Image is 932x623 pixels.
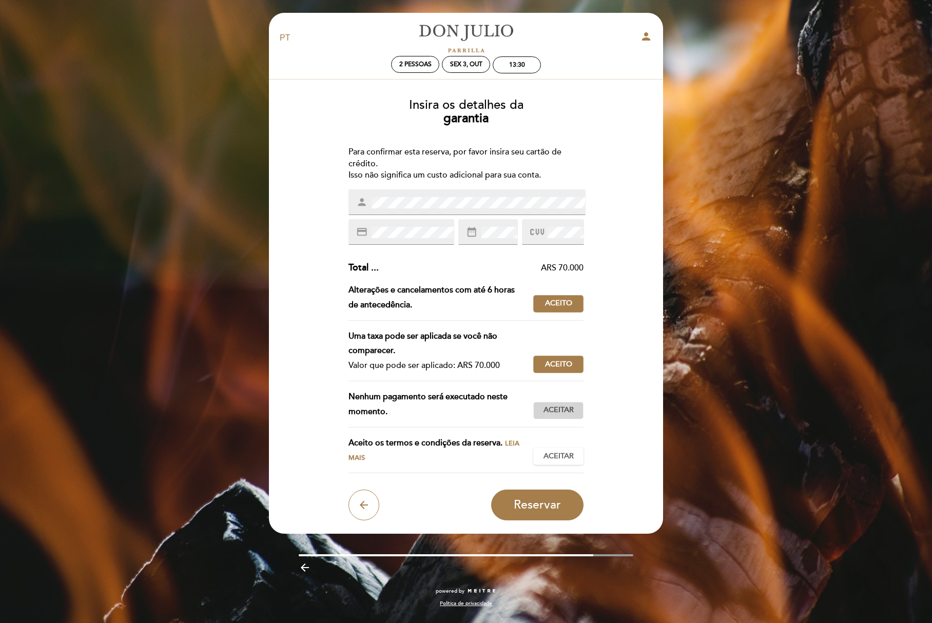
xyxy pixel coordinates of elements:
i: date_range [466,226,477,238]
span: Aceito [545,359,572,370]
div: Uma taxa pode ser aplicada se você não comparecer. [348,329,526,359]
button: Aceito [533,295,584,313]
span: Aceitar [543,451,574,462]
button: arrow_back [348,490,379,520]
span: 2 pessoas [399,61,432,68]
a: [PERSON_NAME] [402,24,530,52]
div: ARS 70.000 [379,262,584,274]
img: MEITRE [467,589,496,594]
div: Nenhum pagamento será executado neste momento. [348,390,534,419]
div: Aceito os termos e condições da reserva. [348,436,534,465]
i: credit_card [356,226,367,238]
i: arrow_back [358,499,370,511]
button: Aceito [533,356,584,373]
span: powered by [436,588,464,595]
span: Total ... [348,262,379,273]
span: Aceito [545,298,572,309]
span: Aceitar [543,405,574,416]
span: Insira os detalhes da [409,98,523,112]
span: Leia mais [348,439,519,462]
i: person [640,30,652,43]
button: Reservar [491,490,584,520]
a: Política de privacidade [440,600,492,607]
div: 13:30 [509,61,525,69]
div: Para confirmar esta reserva, por favor insira seu cartão de crédito. Isso não significa um custo ... [348,146,584,182]
button: Aceitar [533,402,584,419]
b: garantia [443,111,489,126]
i: person [356,197,367,208]
div: Sex 3, out [450,61,482,68]
span: Reservar [514,498,561,512]
div: Alterações e cancelamentos com até 6 horas de antecedência. [348,283,534,313]
a: powered by [436,588,496,595]
button: Aceitar [533,447,584,465]
i: arrow_backward [299,561,311,574]
button: person [640,30,652,46]
div: Valor que pode ser aplicado: ARS 70.000 [348,358,526,373]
